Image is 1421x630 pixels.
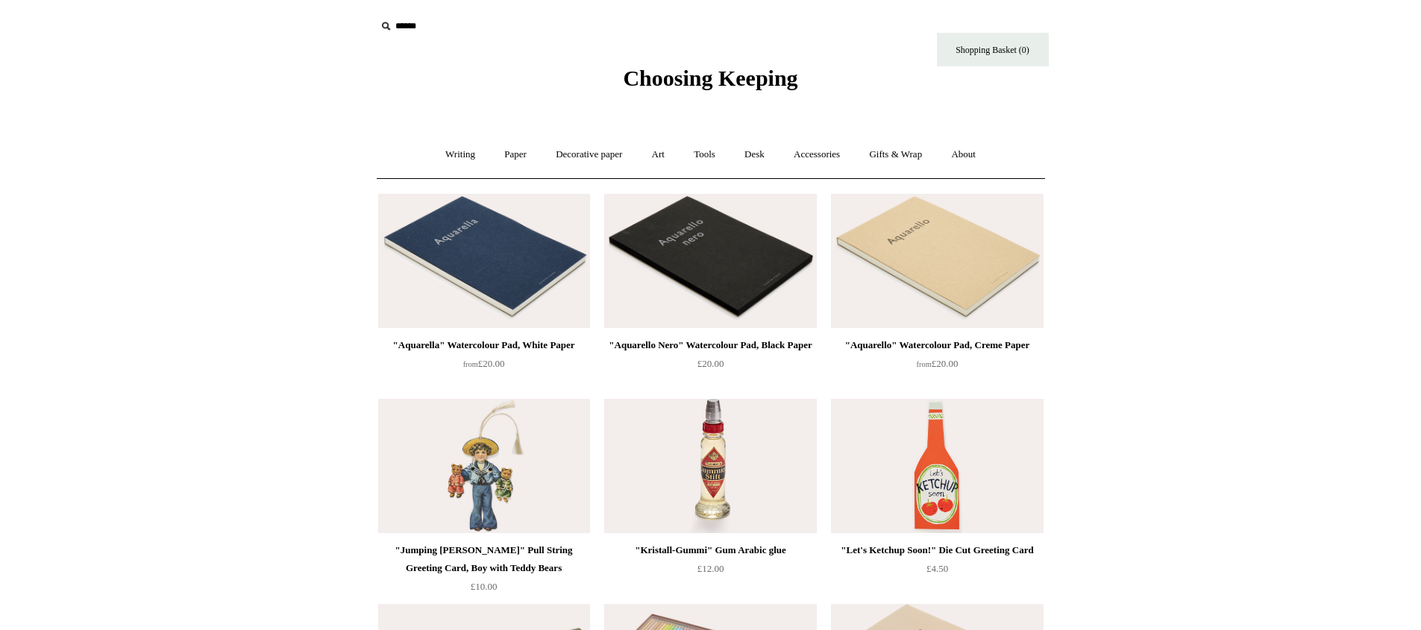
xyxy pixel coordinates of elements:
[604,194,816,328] img: "Aquarello Nero" Watercolour Pad, Black Paper
[542,135,636,174] a: Decorative paper
[604,541,816,602] a: "Kristall-Gummi" Gum Arabic glue £12.00
[639,135,678,174] a: Art
[835,336,1039,354] div: "Aquarello" Watercolour Pad, Creme Paper
[917,358,959,369] span: £20.00
[378,194,590,328] img: "Aquarella" Watercolour Pad, White Paper
[463,360,478,368] span: from
[608,541,812,559] div: "Kristall-Gummi" Gum Arabic glue
[491,135,540,174] a: Paper
[856,135,935,174] a: Gifts & Wrap
[937,33,1049,66] a: Shopping Basket (0)
[926,563,948,574] span: £4.50
[780,135,853,174] a: Accessories
[680,135,729,174] a: Tools
[378,399,590,533] a: "Jumping Jack" Pull String Greeting Card, Boy with Teddy Bears "Jumping Jack" Pull String Greetin...
[378,399,590,533] img: "Jumping Jack" Pull String Greeting Card, Boy with Teddy Bears
[608,336,812,354] div: "Aquarello Nero" Watercolour Pad, Black Paper
[378,194,590,328] a: "Aquarella" Watercolour Pad, White Paper "Aquarella" Watercolour Pad, White Paper
[831,194,1043,328] img: "Aquarello" Watercolour Pad, Creme Paper
[831,541,1043,602] a: "Let's Ketchup Soon!" Die Cut Greeting Card £4.50
[382,336,586,354] div: "Aquarella" Watercolour Pad, White Paper
[831,399,1043,533] img: "Let's Ketchup Soon!" Die Cut Greeting Card
[623,66,797,90] span: Choosing Keeping
[471,581,498,592] span: £10.00
[378,336,590,397] a: "Aquarella" Watercolour Pad, White Paper from£20.00
[938,135,989,174] a: About
[432,135,489,174] a: Writing
[697,358,724,369] span: £20.00
[731,135,778,174] a: Desk
[623,78,797,88] a: Choosing Keeping
[378,541,590,602] a: "Jumping [PERSON_NAME]" Pull String Greeting Card, Boy with Teddy Bears £10.00
[382,541,586,577] div: "Jumping [PERSON_NAME]" Pull String Greeting Card, Boy with Teddy Bears
[604,194,816,328] a: "Aquarello Nero" Watercolour Pad, Black Paper "Aquarello Nero" Watercolour Pad, Black Paper
[604,399,816,533] a: "Kristall-Gummi" Gum Arabic glue "Kristall-Gummi" Gum Arabic glue
[463,358,505,369] span: £20.00
[697,563,724,574] span: £12.00
[604,336,816,397] a: "Aquarello Nero" Watercolour Pad, Black Paper £20.00
[604,399,816,533] img: "Kristall-Gummi" Gum Arabic glue
[831,399,1043,533] a: "Let's Ketchup Soon!" Die Cut Greeting Card "Let's Ketchup Soon!" Die Cut Greeting Card
[831,336,1043,397] a: "Aquarello" Watercolour Pad, Creme Paper from£20.00
[835,541,1039,559] div: "Let's Ketchup Soon!" Die Cut Greeting Card
[917,360,932,368] span: from
[831,194,1043,328] a: "Aquarello" Watercolour Pad, Creme Paper "Aquarello" Watercolour Pad, Creme Paper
